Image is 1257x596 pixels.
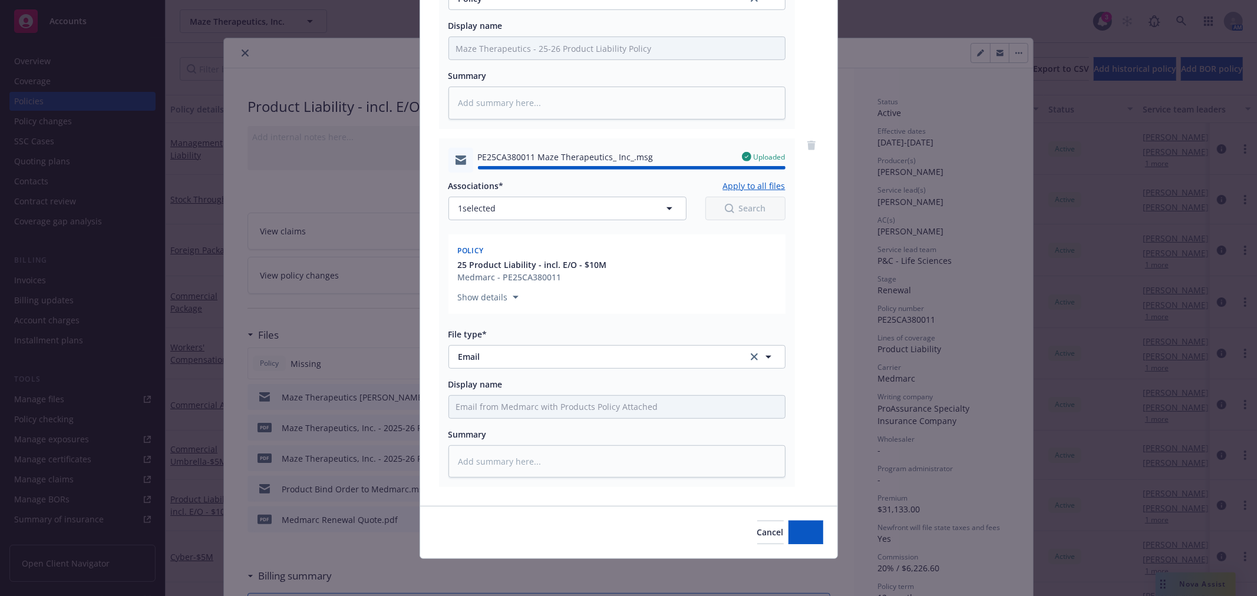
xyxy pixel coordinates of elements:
span: Summary [448,429,487,440]
button: Emailclear selection [448,345,786,369]
a: clear selection [747,350,761,364]
button: Cancel [757,521,784,544]
input: Add display name here... [449,396,785,418]
button: Add files [788,521,823,544]
span: Email [458,350,731,363]
span: Display name [448,379,503,390]
span: Cancel [757,527,784,538]
span: Add files [788,527,823,538]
